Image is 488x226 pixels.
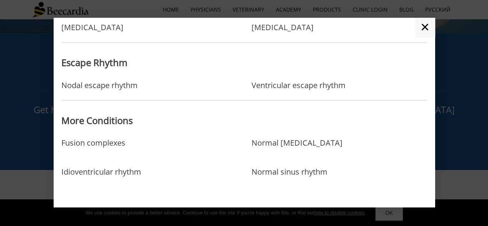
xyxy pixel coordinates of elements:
[61,167,141,192] a: Idioventricular rhythm
[61,114,133,126] span: More Conditions
[251,23,313,32] a: [MEDICAL_DATA]
[251,138,342,163] a: Normal [MEDICAL_DATA]
[251,80,345,90] a: Ventricular escape rhythm
[61,80,138,90] a: Nodal escape rhythm
[415,18,435,37] a: ✕
[61,138,125,163] a: Fusion complexes
[61,56,127,69] span: Escape Rhythm
[61,23,123,32] a: [MEDICAL_DATA]
[251,167,327,192] a: Normal sinus rhythm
